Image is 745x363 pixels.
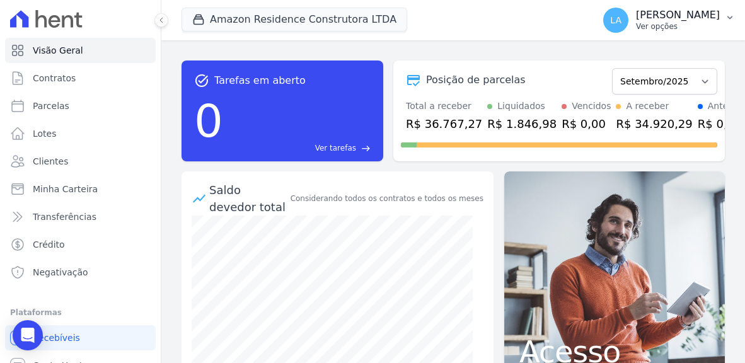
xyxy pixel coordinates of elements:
[406,115,482,132] div: R$ 36.767,27
[194,73,209,88] span: task_alt
[636,9,720,21] p: [PERSON_NAME]
[33,210,96,223] span: Transferências
[5,149,156,174] a: Clientes
[5,38,156,63] a: Visão Geral
[209,181,288,216] div: Saldo devedor total
[33,331,80,344] span: Recebíveis
[13,320,43,350] div: Open Intercom Messenger
[616,115,692,132] div: R$ 34.920,29
[33,127,57,140] span: Lotes
[33,183,98,195] span: Minha Carteira
[626,100,669,113] div: A receber
[497,100,545,113] div: Liquidados
[33,266,88,279] span: Negativação
[562,115,611,132] div: R$ 0,00
[5,260,156,285] a: Negativação
[5,325,156,350] a: Recebíveis
[406,100,482,113] div: Total a receber
[33,155,68,168] span: Clientes
[361,144,371,153] span: east
[572,100,611,113] div: Vencidos
[33,100,69,112] span: Parcelas
[487,115,557,132] div: R$ 1.846,98
[426,72,526,88] div: Posição de parcelas
[182,8,407,32] button: Amazon Residence Construtora LTDA
[5,176,156,202] a: Minha Carteira
[33,44,83,57] span: Visão Geral
[10,305,151,320] div: Plataformas
[33,238,65,251] span: Crédito
[593,3,745,38] button: LA [PERSON_NAME] Ver opções
[5,204,156,229] a: Transferências
[5,93,156,118] a: Parcelas
[636,21,720,32] p: Ver opções
[291,193,483,204] div: Considerando todos os contratos e todos os meses
[33,72,76,84] span: Contratos
[194,88,223,154] div: 0
[610,16,621,25] span: LA
[5,232,156,257] a: Crédito
[228,142,371,154] a: Ver tarefas east
[5,121,156,146] a: Lotes
[214,73,306,88] span: Tarefas em aberto
[5,66,156,91] a: Contratos
[315,142,356,154] span: Ver tarefas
